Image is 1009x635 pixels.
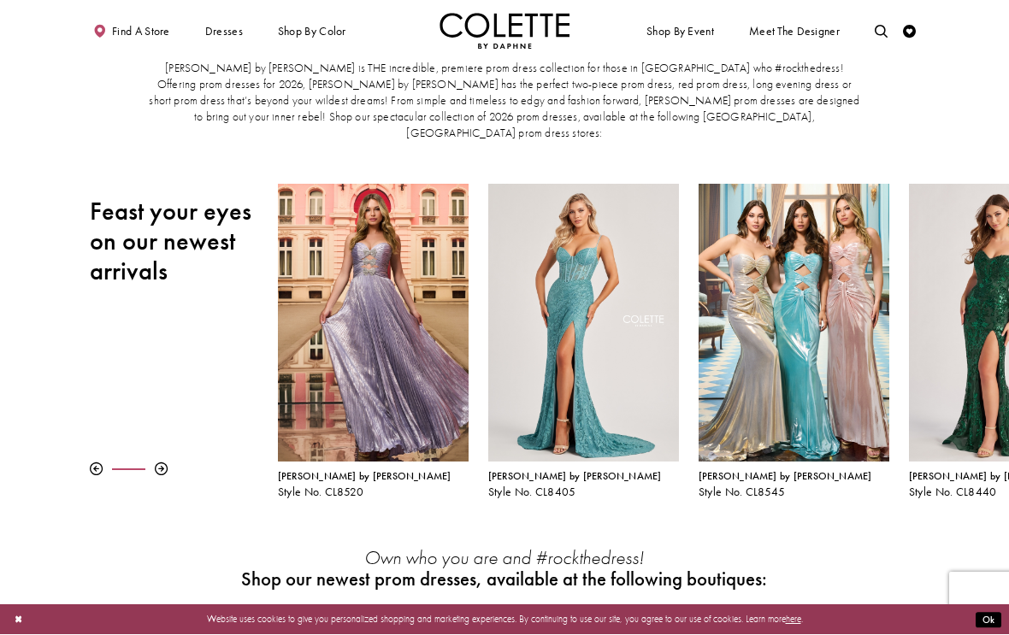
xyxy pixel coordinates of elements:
[440,13,569,49] img: Colette by Daphne
[900,13,919,49] a: Check Wishlist
[699,471,889,498] div: Colette by Daphne Style No. CL8545
[488,471,679,498] div: Colette by Daphne Style No. CL8405
[90,197,258,286] h2: Feast your eyes on our newest arrivals
[488,184,679,462] a: Visit Colette by Daphne Style No. CL8405 Page
[646,25,714,38] span: Shop By Event
[112,25,170,38] span: Find a store
[440,13,569,49] a: Visit Home Page
[93,611,916,628] p: Website uses cookies to give you personalized shopping and marketing experiences. By continuing t...
[8,609,29,632] button: Close Dialog
[786,614,801,626] a: here
[699,184,889,462] a: Visit Colette by Daphne Style No. CL8545 Page
[699,485,786,499] span: Style No. CL8545
[278,471,469,498] div: Colette by Daphne Style No. CL8520
[90,13,173,49] a: Find a store
[909,485,997,499] span: Style No. CL8440
[364,545,644,570] em: Own who you are and #rockthedress!
[699,469,872,483] span: [PERSON_NAME] by [PERSON_NAME]
[871,13,891,49] a: Toggle search
[278,184,469,462] a: Visit Colette by Daphne Style No. CL8520 Page
[749,25,840,38] span: Meet the designer
[274,13,349,49] span: Shop by color
[488,485,576,499] span: Style No. CL8405
[643,13,717,49] span: Shop By Event
[688,174,899,509] div: Colette by Daphne Style No. CL8545
[205,25,243,38] span: Dresses
[278,25,346,38] span: Shop by color
[147,61,863,142] p: [PERSON_NAME] by [PERSON_NAME] is THE incredible, premiere prom dress collection for those in [GE...
[976,612,1001,628] button: Submit Dialog
[478,174,688,509] div: Colette by Daphne Style No. CL8405
[237,568,773,590] h2: Shop our newest prom dresses, available at the following boutiques:
[746,13,843,49] a: Meet the designer
[278,485,364,499] span: Style No. CL8520
[268,174,478,509] div: Colette by Daphne Style No. CL8520
[278,469,451,483] span: [PERSON_NAME] by [PERSON_NAME]
[488,469,662,483] span: [PERSON_NAME] by [PERSON_NAME]
[202,13,246,49] span: Dresses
